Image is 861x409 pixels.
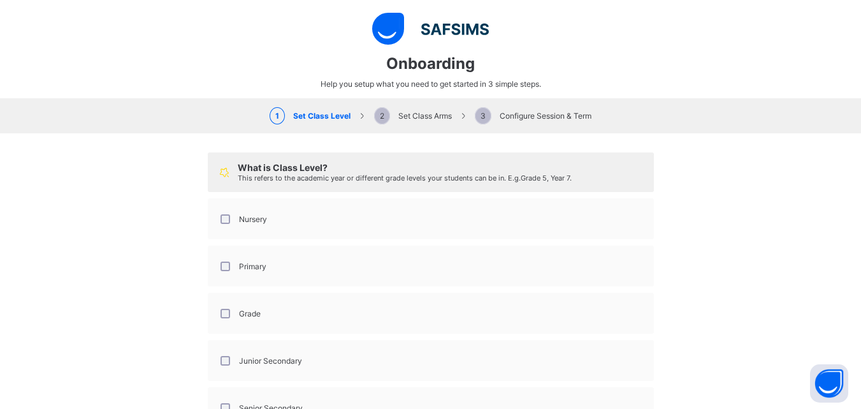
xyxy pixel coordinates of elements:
[374,107,390,124] span: 2
[475,111,591,121] span: Configure Session & Term
[238,174,572,182] span: This refers to the academic year or different grade levels your students can be in. E.g. Grade 5,...
[372,13,489,45] img: logo
[810,364,848,403] button: Open asap
[270,111,351,121] span: Set Class Level
[374,111,452,121] span: Set Class Arms
[321,79,541,89] span: Help you setup what you need to get started in 3 simple steps.
[270,107,285,124] span: 1
[238,162,328,173] span: What is Class Level?
[239,356,302,366] label: Junior Secondary
[239,262,266,271] label: Primary
[239,309,261,318] label: Grade
[386,54,475,73] span: Onboarding
[475,107,491,124] span: 3
[239,214,267,224] label: Nursery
